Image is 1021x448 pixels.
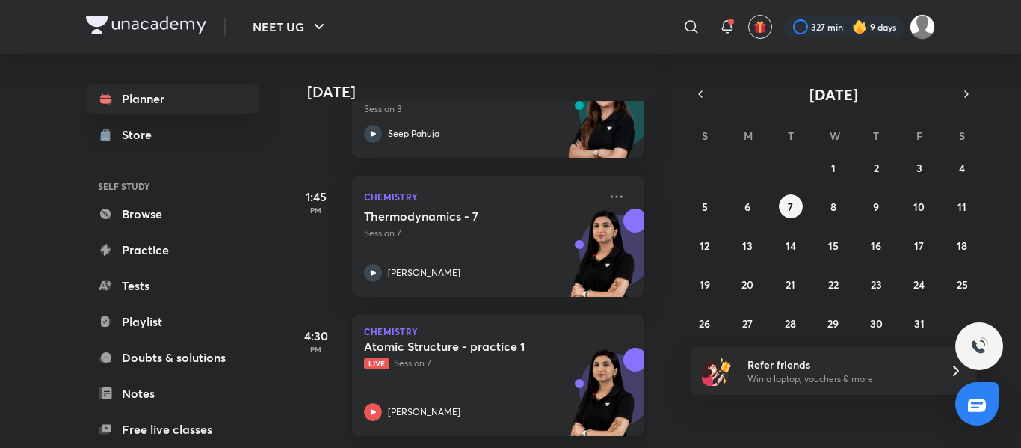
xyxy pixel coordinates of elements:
[957,239,967,253] abbr: October 18, 2025
[693,272,717,296] button: October 19, 2025
[864,194,888,218] button: October 9, 2025
[86,84,259,114] a: Planner
[702,200,708,214] abbr: October 5, 2025
[873,200,879,214] abbr: October 9, 2025
[86,235,259,265] a: Practice
[950,272,974,296] button: October 25, 2025
[864,272,888,296] button: October 23, 2025
[693,311,717,335] button: October 26, 2025
[907,194,931,218] button: October 10, 2025
[86,343,259,372] a: Doubts & solutions
[779,233,803,257] button: October 14, 2025
[388,127,439,141] p: Seep Pahuja
[950,156,974,179] button: October 4, 2025
[747,372,931,386] p: Win a laptop, vouchers & more
[86,16,206,38] a: Company Logo
[711,84,956,105] button: [DATE]
[779,272,803,296] button: October 21, 2025
[950,194,974,218] button: October 11, 2025
[864,311,888,335] button: October 30, 2025
[286,327,346,345] h5: 4:30
[699,316,710,331] abbr: October 26, 2025
[702,129,708,143] abbr: Sunday
[950,233,974,257] button: October 18, 2025
[307,83,658,101] h4: [DATE]
[788,200,793,214] abbr: October 7, 2025
[907,156,931,179] button: October 3, 2025
[821,233,845,257] button: October 15, 2025
[364,357,599,370] p: Session 7
[830,200,836,214] abbr: October 8, 2025
[959,161,965,175] abbr: October 4, 2025
[364,188,599,206] p: Chemistry
[364,358,389,369] span: Live
[828,239,839,253] abbr: October 15, 2025
[821,272,845,296] button: October 22, 2025
[779,194,803,218] button: October 7, 2025
[86,271,259,301] a: Tests
[388,266,460,280] p: [PERSON_NAME]
[388,405,460,419] p: [PERSON_NAME]
[748,15,772,39] button: avatar
[870,316,883,331] abbr: October 30, 2025
[747,357,931,372] h6: Refer friends
[959,129,965,143] abbr: Saturday
[970,337,988,355] img: ttu
[916,161,922,175] abbr: October 3, 2025
[700,239,709,253] abbr: October 12, 2025
[286,345,346,354] p: PM
[957,200,966,214] abbr: October 11, 2025
[785,316,796,331] abbr: October 28, 2025
[735,311,759,335] button: October 27, 2025
[702,356,732,386] img: referral
[86,414,259,444] a: Free live classes
[788,129,794,143] abbr: Tuesday
[907,311,931,335] button: October 31, 2025
[86,174,259,199] h6: SELF STUDY
[907,272,931,296] button: October 24, 2025
[744,200,750,214] abbr: October 6, 2025
[744,129,753,143] abbr: Monday
[364,102,599,116] p: Session 3
[86,199,259,229] a: Browse
[831,161,836,175] abbr: October 1, 2025
[809,85,858,105] span: [DATE]
[916,129,922,143] abbr: Friday
[364,339,550,354] h5: Atomic Structure - practice 1
[864,156,888,179] button: October 2, 2025
[735,272,759,296] button: October 20, 2025
[286,188,346,206] h5: 1:45
[286,206,346,215] p: PM
[86,307,259,337] a: Playlist
[786,277,795,292] abbr: October 21, 2025
[907,233,931,257] button: October 17, 2025
[122,126,161,144] div: Store
[693,233,717,257] button: October 12, 2025
[821,311,845,335] button: October 29, 2025
[852,19,867,34] img: streak
[700,277,710,292] abbr: October 19, 2025
[914,239,924,253] abbr: October 17, 2025
[957,277,968,292] abbr: October 25, 2025
[735,233,759,257] button: October 13, 2025
[873,129,879,143] abbr: Thursday
[364,209,550,224] h5: Thermodynamics - 7
[244,12,337,42] button: NEET UG
[364,227,599,240] p: Session 7
[914,316,925,331] abbr: October 31, 2025
[786,239,796,253] abbr: October 14, 2025
[364,327,632,336] p: Chemistry
[913,200,925,214] abbr: October 10, 2025
[779,311,803,335] button: October 28, 2025
[864,233,888,257] button: October 16, 2025
[827,316,839,331] abbr: October 29, 2025
[561,70,644,173] img: unacademy
[821,194,845,218] button: October 8, 2025
[735,194,759,218] button: October 6, 2025
[86,378,259,408] a: Notes
[86,120,259,150] a: Store
[742,239,753,253] abbr: October 13, 2025
[871,277,882,292] abbr: October 23, 2025
[693,194,717,218] button: October 5, 2025
[753,20,767,34] img: avatar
